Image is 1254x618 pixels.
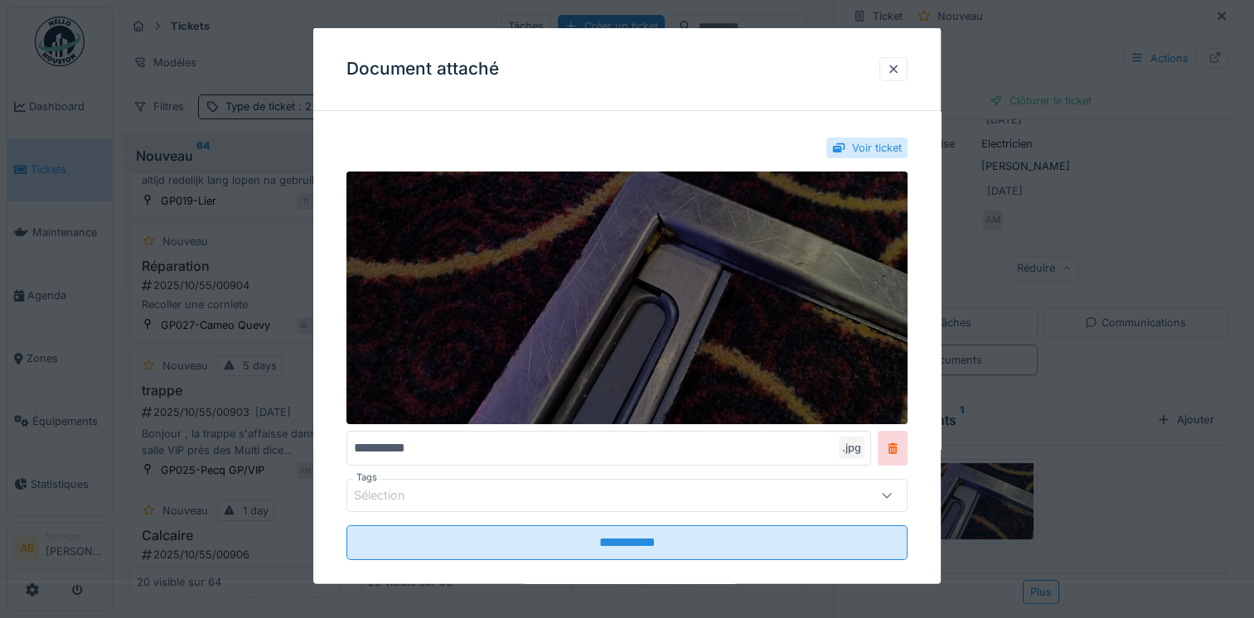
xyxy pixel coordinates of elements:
[346,171,908,424] img: c365a415-3dce-4fcf-b3bb-2edb2459f0fe-trappe%20vip.jpg
[852,140,902,156] div: Voir ticket
[354,486,428,505] div: Sélection
[346,59,499,80] h3: Document attaché
[839,437,864,459] div: .jpg
[353,471,380,485] label: Tags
